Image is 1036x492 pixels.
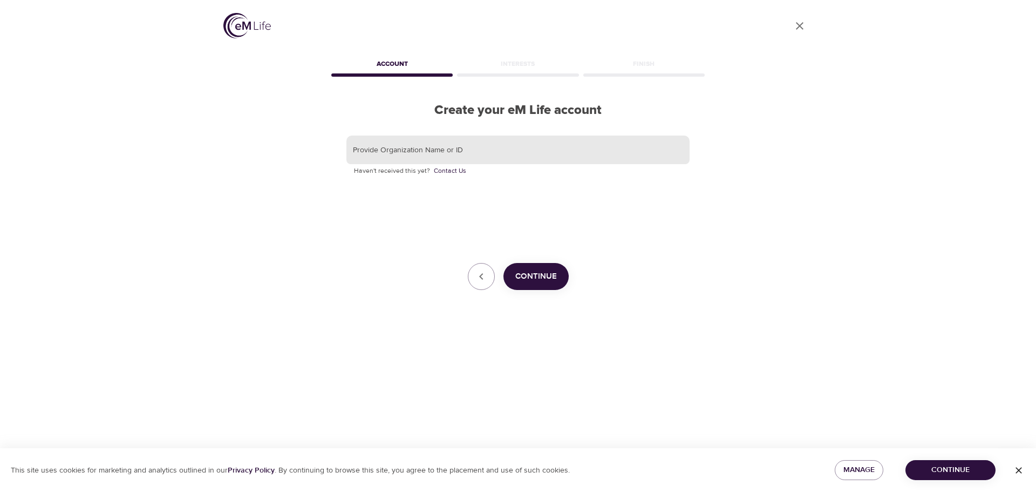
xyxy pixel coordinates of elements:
[223,13,271,38] img: logo
[515,269,557,284] span: Continue
[329,103,707,118] h2: Create your eM Life account
[354,166,682,177] p: Haven't received this yet?
[228,466,275,475] a: Privacy Policy
[434,166,466,177] a: Contact Us
[914,463,987,477] span: Continue
[843,463,875,477] span: Manage
[835,460,883,480] button: Manage
[503,263,569,290] button: Continue
[905,460,996,480] button: Continue
[787,13,813,39] a: close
